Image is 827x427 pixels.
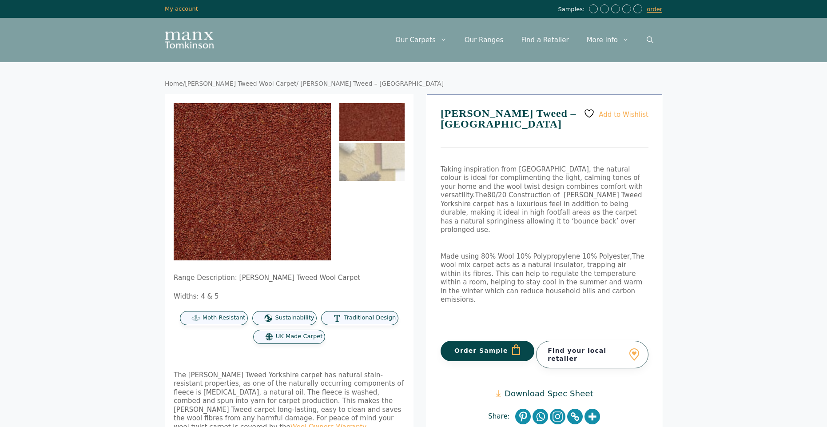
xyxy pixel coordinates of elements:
img: Tomkinson Tweed Yorkshire [174,103,331,260]
a: Home [165,80,183,87]
p: Range Description: [PERSON_NAME] Tweed Wool Carpet [174,274,405,283]
a: Our Ranges [456,27,513,53]
a: [PERSON_NAME] Tweed Wool Carpet [185,80,296,87]
nav: Primary [386,27,662,53]
a: Copy Link [567,409,583,424]
a: More Info [578,27,638,53]
nav: Breadcrumb [165,80,662,88]
p: The wool mix carpet acts as a natural insulator, trapping air within its fibres. This can help to... [441,252,648,304]
a: Open Search Bar [638,27,662,53]
img: Manx Tomkinson [165,32,214,48]
span: Sustainability [275,314,314,322]
a: Pinterest [515,409,531,424]
a: order [647,6,662,13]
a: Our Carpets [386,27,456,53]
a: Find your local retailer [536,341,648,368]
span: Share: [488,412,514,421]
a: Whatsapp [533,409,548,424]
img: Tomkinson Tweed - Yorkshire - Image 2 [339,143,405,181]
h1: [PERSON_NAME] Tweed – [GEOGRAPHIC_DATA] [441,108,648,148]
a: Instagram [550,409,565,424]
span: Made using 80% Wool 10% Polypropylene 10% Polyester, [441,252,632,260]
button: Order Sample [441,341,534,361]
span: Add to Wishlist [599,110,648,118]
a: Add to Wishlist [584,108,648,119]
a: More [584,409,600,424]
span: Traditional Design [344,314,396,322]
span: Moth Resistant [203,314,246,322]
span: UK Made Carpet [276,333,322,340]
a: Find a Retailer [512,27,577,53]
img: Tomkinson Tweed Yorkshire [339,103,405,141]
span: Samples: [558,6,587,13]
a: My account [165,5,198,12]
span: Taking inspiration from [GEOGRAPHIC_DATA], the natural colour is ideal for complimenting the ligh... [441,165,643,200]
span: 80/20 Construction o [487,191,557,199]
a: Download Spec Sheet [496,388,593,399]
p: Widths: 4 & 5 [174,292,405,301]
p: The f [PERSON_NAME] Tweed Yorkshire carpet has a luxurious feel in addition to being durable, mak... [441,165,648,235]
